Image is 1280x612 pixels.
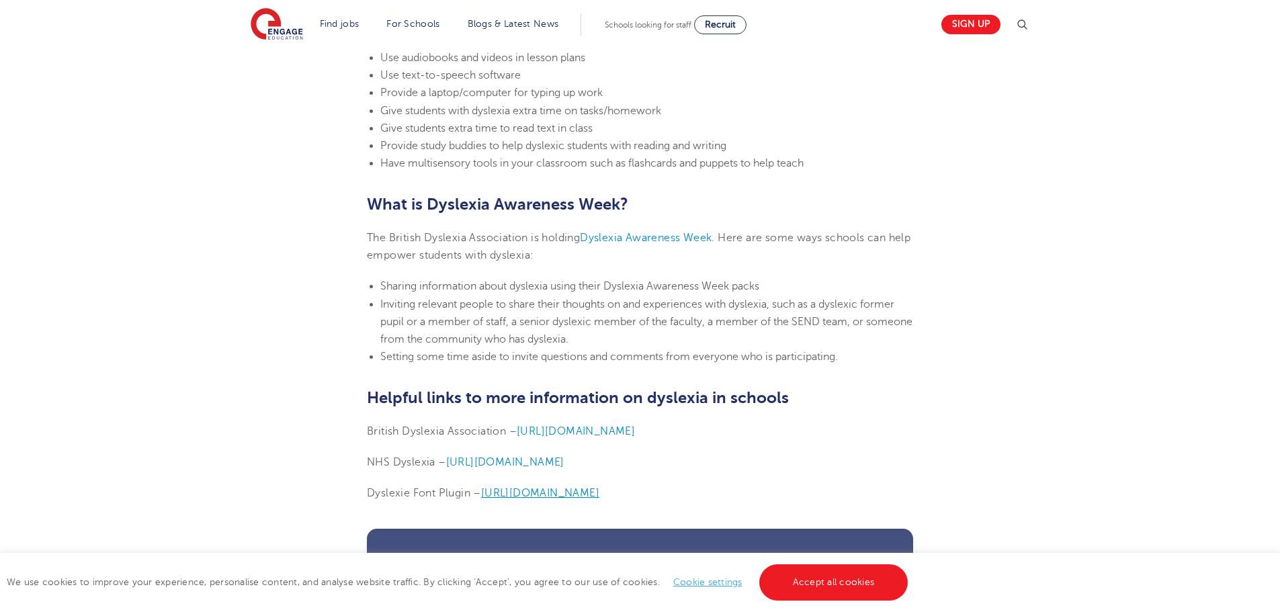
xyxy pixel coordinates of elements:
[580,232,712,244] a: Dyslexia Awareness Week
[7,577,911,587] span: We use cookies to improve your experience, personalise content, and analyse website traffic. By c...
[380,105,661,117] span: Give students with dyslexia extra time on tasks/homework
[705,19,736,30] span: Recruit
[367,425,517,437] span: British Dyslexia Association –
[605,20,691,30] span: Schools looking for staff
[380,298,912,346] span: Inviting relevant people to share their thoughts on and experiences with dyslexia, such as a dysl...
[380,140,726,152] span: Provide study buddies to help dyslexic students with reading and writing
[380,351,838,363] span: Setting some time aside to invite questions and comments from everyone who is participating.
[468,19,559,29] a: Blogs & Latest News
[446,456,564,468] a: [URL][DOMAIN_NAME]
[380,69,521,81] span: Use text-to-speech software
[380,87,603,99] span: Provide a laptop/computer for typing up work
[367,232,580,244] span: The British Dyslexia Association is holding
[380,280,759,292] span: Sharing information about dyslexia using their Dyslexia Awareness Week packs
[367,456,446,468] span: NHS Dyslexia –
[386,19,439,29] a: For Schools
[320,19,359,29] a: Find jobs
[367,232,910,261] span: . Here are some ways schools can help empower students with dyslexia:
[517,425,635,437] a: [URL][DOMAIN_NAME]
[367,195,628,214] b: What is Dyslexia Awareness Week?
[481,487,599,499] a: [URL][DOMAIN_NAME]
[380,122,593,134] span: Give students extra time to read text in class
[367,487,481,499] span: Dyslexie Font Plugin –
[251,8,303,42] img: Engage Education
[941,15,1000,34] a: Sign up
[694,15,746,34] a: Recruit
[380,52,585,64] span: Use audiobooks and videos in lesson plans
[759,564,908,601] a: Accept all cookies
[673,577,742,587] a: Cookie settings
[367,388,789,407] b: Helpful links to more information on dyslexia in schools
[380,157,804,169] span: Have multisensory tools in your classroom such as flashcards and puppets to help teach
